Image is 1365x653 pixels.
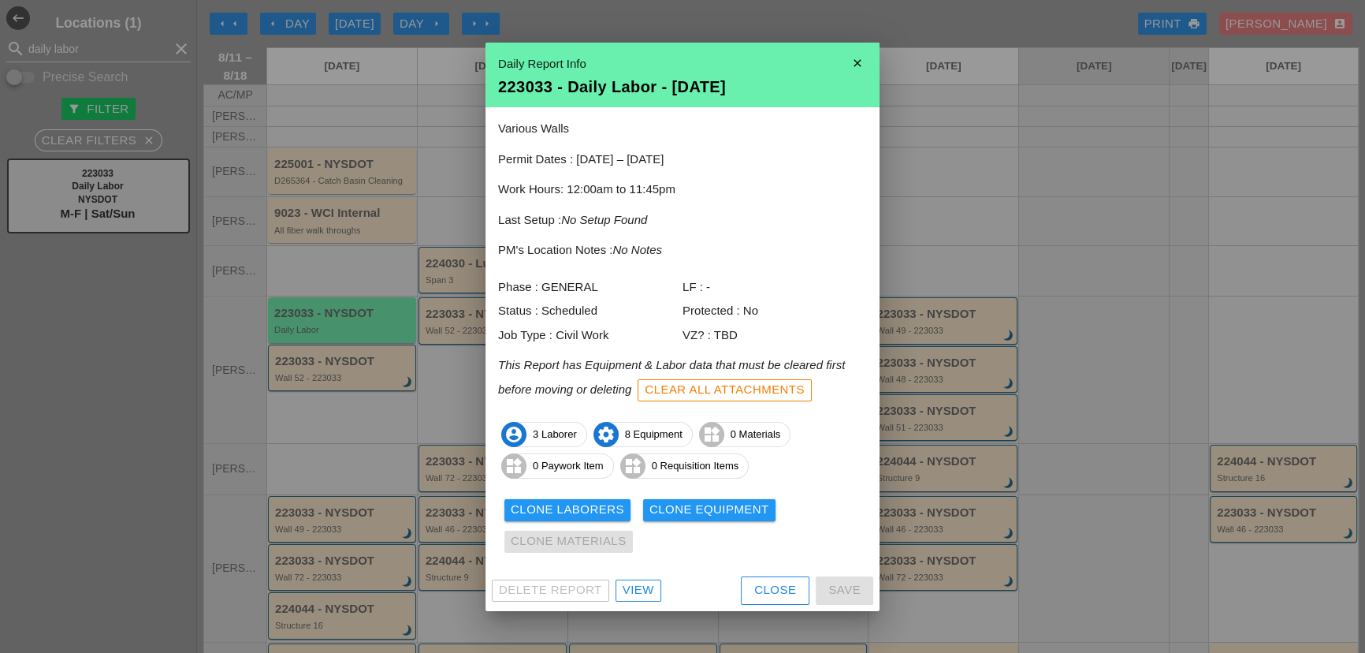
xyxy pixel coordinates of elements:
[842,47,873,79] i: close
[501,453,526,479] i: widgets
[700,422,790,447] span: 0 Materials
[620,453,645,479] i: widgets
[754,581,796,599] div: Close
[498,151,867,169] p: Permit Dates : [DATE] – [DATE]
[498,181,867,199] p: Work Hours: 12:00am to 11:45pm
[498,358,845,395] i: This Report has Equipment & Labor data that must be cleared first before moving or deleting
[561,213,647,226] i: No Setup Found
[649,501,769,519] div: Clone Equipment
[501,422,526,447] i: account_circle
[594,422,692,447] span: 8 Equipment
[682,278,867,297] div: LF : -
[498,241,867,259] p: PM's Location Notes :
[621,453,749,479] span: 0 Requisition Items
[699,422,724,447] i: widgets
[643,499,775,521] button: Clone Equipment
[638,379,812,401] button: Clear All Attachments
[498,326,682,345] div: Job Type : Civil Work
[682,302,867,320] div: Protected : No
[612,243,662,256] i: No Notes
[645,381,805,399] div: Clear All Attachments
[502,453,613,479] span: 0 Paywork Item
[511,501,624,519] div: Clone Laborers
[498,55,867,73] div: Daily Report Info
[623,581,654,599] div: View
[502,422,586,447] span: 3 Laborer
[498,79,867,95] div: 223033 - Daily Labor - [DATE]
[498,278,682,297] div: Phase : GENERAL
[498,302,682,320] div: Status : Scheduled
[682,326,867,345] div: VZ? : TBD
[741,577,809,605] button: Close
[616,580,661,602] a: View
[593,422,619,447] i: settings
[504,499,630,521] button: Clone Laborers
[498,211,867,229] p: Last Setup :
[498,120,867,138] p: Various Walls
